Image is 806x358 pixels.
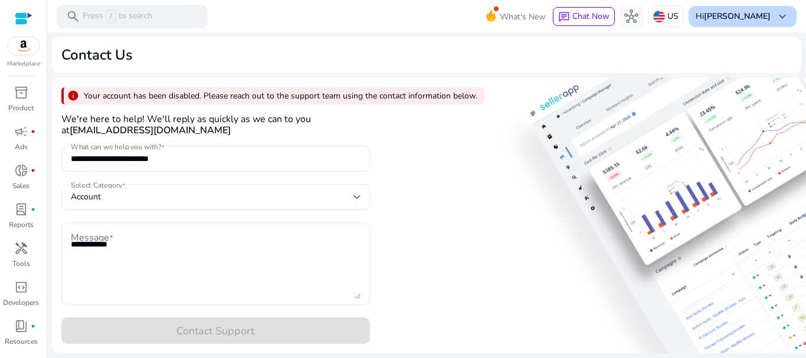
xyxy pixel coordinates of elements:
button: hub [620,5,643,28]
img: amazon.svg [8,37,40,55]
p: Ads [15,142,28,152]
img: us.svg [653,11,665,22]
span: chat [558,11,570,23]
span: / [106,10,116,23]
mat-label: Select Category [71,180,122,191]
span: fiber_manual_record [31,324,35,329]
span: inventory_2 [14,86,28,100]
p: Tools [12,258,30,269]
span: Account [71,191,101,202]
p: US [667,6,679,27]
span: code_blocks [14,280,28,294]
span: campaign [14,124,28,139]
span: handyman [14,241,28,255]
p: Reports [9,219,34,230]
span: What's New [500,6,546,27]
p: Developers [3,297,39,308]
button: chatChat Now [553,7,615,26]
span: search [66,9,80,24]
p: Product [8,103,34,113]
span: lab_profile [14,202,28,216]
span: fiber_manual_record [31,129,35,134]
p: Marketplace [7,60,40,68]
p: Press to search [83,10,152,23]
p: Your account has been disabled. Please reach out to the support team using the contact informatio... [84,90,477,102]
span: fiber_manual_record [31,207,35,212]
span: keyboard_arrow_down [775,9,789,24]
p: Sales [12,180,30,191]
span: donut_small [14,163,28,178]
b: [PERSON_NAME] [704,11,771,22]
h2: Contact Us [61,47,133,64]
p: Hi [696,12,771,21]
p: Resources [5,336,38,347]
span: fiber_manual_record [31,168,35,173]
mat-label: What can we help you with? [71,142,161,152]
span: Chat Now [572,11,610,22]
h4: We're here to help! We'll reply as quickly as we can to you at [61,114,370,136]
b: [EMAIL_ADDRESS][DOMAIN_NAME] [70,124,231,137]
span: book_4 [14,319,28,333]
span: info [67,90,79,101]
span: hub [624,9,638,24]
